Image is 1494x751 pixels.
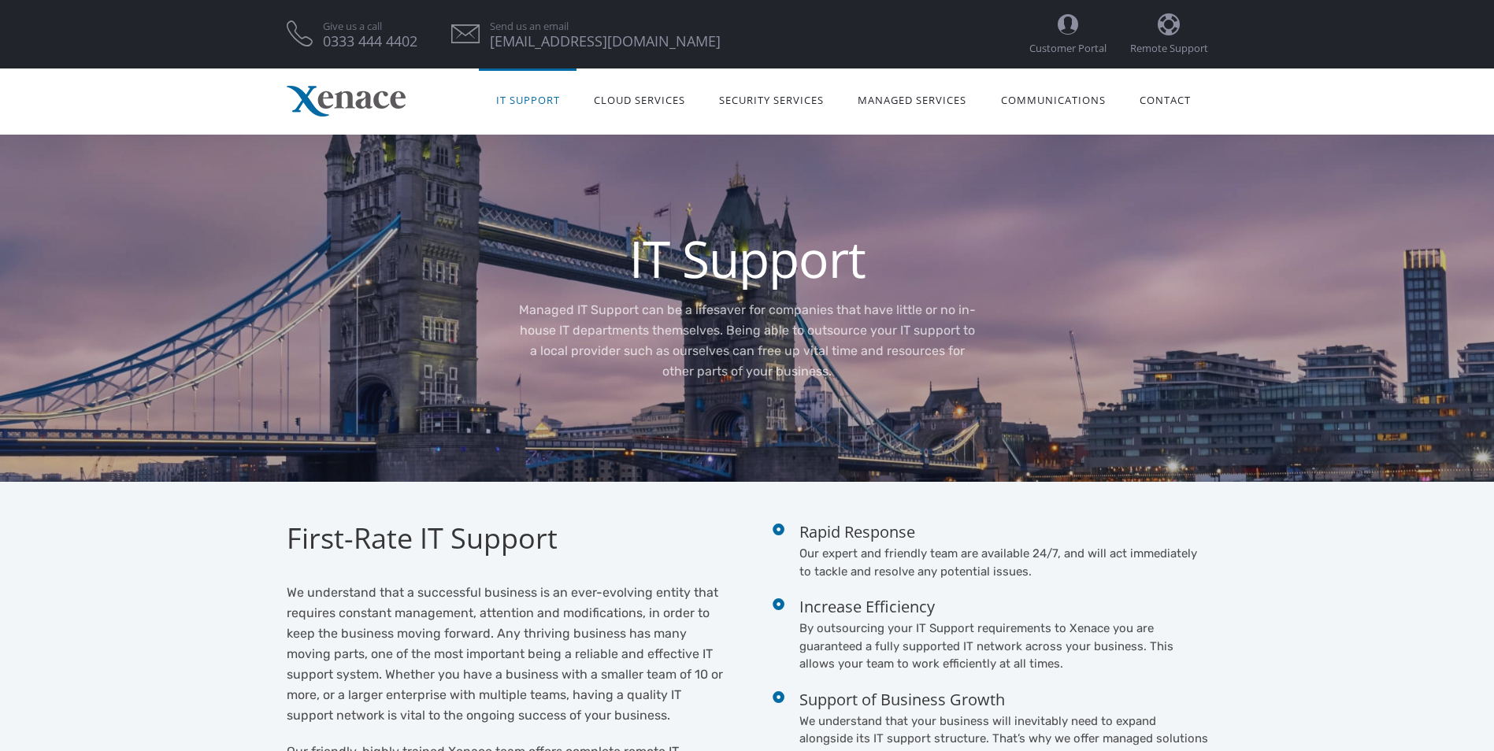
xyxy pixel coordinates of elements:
[490,36,721,46] span: [EMAIL_ADDRESS][DOMAIN_NAME]
[841,74,984,124] a: Managed Services
[287,585,723,723] span: We understand that a successful business is an ever-evolving entity that requires constant manage...
[517,234,977,284] h1: IT Support
[799,620,1208,673] p: By outsourcing your IT Support requirements to Xenace you are guaranteed a fully supported IT net...
[323,36,417,46] span: 0333 444 4402
[287,86,406,117] img: Xenace
[490,21,721,31] span: Send us an email
[703,74,841,124] a: Security Services
[323,21,417,31] span: Give us a call
[984,74,1122,124] a: Communications
[799,689,1208,710] h4: Support of Business Growth
[323,21,417,46] a: Give us a call 0333 444 4402
[490,21,721,46] a: Send us an email [EMAIL_ADDRESS][DOMAIN_NAME]
[479,74,576,124] a: IT Support
[517,300,977,382] p: Managed IT Support can be a lifesaver for companies that have little or no in-house IT department...
[1122,74,1207,124] a: Contact
[576,74,702,124] a: Cloud Services
[799,545,1208,580] p: Our expert and friendly team are available 24/7, and will act immediately to tackle and resolve a...
[287,521,724,555] h2: First-Rate IT Support
[799,596,1208,617] h4: Increase Efficiency
[799,521,1208,542] h4: Rapid Response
